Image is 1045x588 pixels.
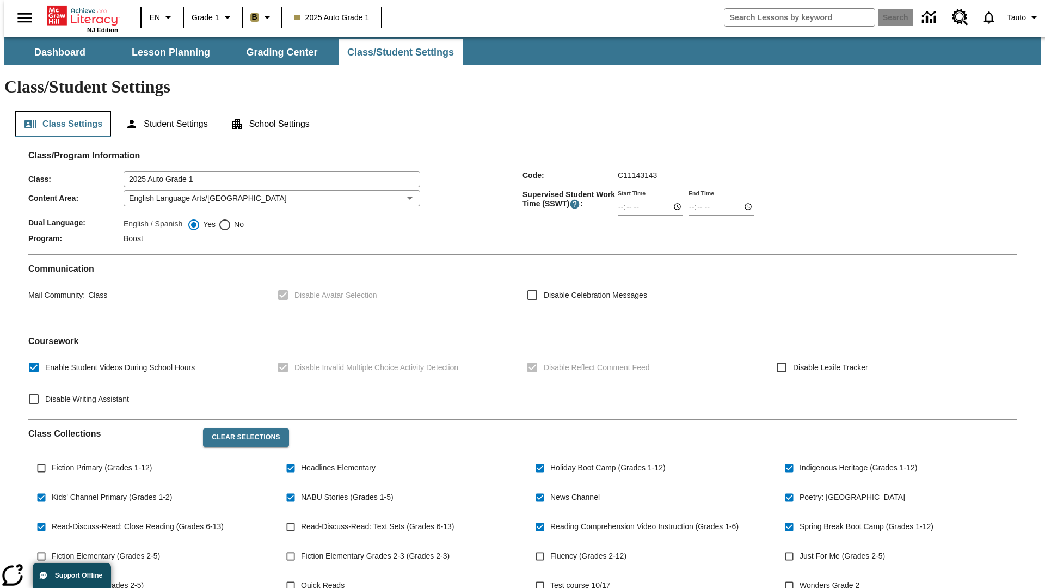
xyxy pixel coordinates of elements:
[28,428,194,439] h2: Class Collections
[550,462,666,474] span: Holiday Boot Camp (Grades 1-12)
[47,5,118,27] a: Home
[231,219,244,230] span: No
[28,175,124,183] span: Class :
[550,492,600,503] span: News Channel
[116,39,225,65] button: Lesson Planning
[150,12,160,23] span: EN
[28,264,1017,318] div: Communication
[4,77,1041,97] h1: Class/Student Settings
[28,336,1017,411] div: Coursework
[550,550,626,562] span: Fluency (Grades 2-12)
[945,3,975,32] a: Resource Center, Will open in new tab
[228,39,336,65] button: Grading Center
[689,189,714,197] label: End Time
[550,521,739,532] span: Reading Comprehension Video Instruction (Grades 1-6)
[252,10,257,24] span: B
[52,550,160,562] span: Fiction Elementary (Grades 2-5)
[28,291,85,299] span: Mail Community :
[301,521,454,532] span: Read-Discuss-Read: Text Sets (Grades 6-13)
[246,46,317,59] span: Grading Center
[222,111,318,137] button: School Settings
[200,219,216,230] span: Yes
[347,46,454,59] span: Class/Student Settings
[294,362,458,373] span: Disable Invalid Multiple Choice Activity Detection
[28,336,1017,346] h2: Course work
[203,428,288,447] button: Clear Selections
[5,39,114,65] button: Dashboard
[55,572,102,579] span: Support Offline
[28,150,1017,161] h2: Class/Program Information
[800,492,905,503] span: Poetry: [GEOGRAPHIC_DATA]
[192,12,219,23] span: Grade 1
[52,492,172,503] span: Kids' Channel Primary (Grades 1-2)
[618,189,646,197] label: Start Time
[793,362,868,373] span: Disable Lexile Tracker
[294,12,370,23] span: 2025 Auto Grade 1
[28,218,124,227] span: Dual Language :
[85,291,107,299] span: Class
[87,27,118,33] span: NJ Edition
[246,8,278,27] button: Boost Class color is light brown. Change class color
[301,462,376,474] span: Headlines Elementary
[52,521,224,532] span: Read-Discuss-Read: Close Reading (Grades 6-13)
[116,111,216,137] button: Student Settings
[569,199,580,210] button: Supervised Student Work Time is the timeframe when students can take LevelSet and when lessons ar...
[522,171,618,180] span: Code :
[124,190,420,206] div: English Language Arts/[GEOGRAPHIC_DATA]
[800,550,885,562] span: Just For Me (Grades 2-5)
[132,46,210,59] span: Lesson Planning
[15,111,111,137] button: Class Settings
[145,8,180,27] button: Language: EN, Select a language
[28,264,1017,274] h2: Communication
[45,394,129,405] span: Disable Writing Assistant
[124,234,143,243] span: Boost
[28,234,124,243] span: Program :
[187,8,238,27] button: Grade: Grade 1, Select a grade
[301,550,450,562] span: Fiction Elementary Grades 2-3 (Grades 2-3)
[33,563,111,588] button: Support Offline
[544,290,647,301] span: Disable Celebration Messages
[4,37,1041,65] div: SubNavbar
[124,218,182,231] label: English / Spanish
[618,171,657,180] span: C11143143
[47,4,118,33] div: Home
[975,3,1003,32] a: Notifications
[4,39,464,65] div: SubNavbar
[28,194,124,203] span: Content Area :
[800,462,917,474] span: Indigenous Heritage (Grades 1-12)
[15,111,1030,137] div: Class/Student Settings
[301,492,394,503] span: NABU Stories (Grades 1-5)
[124,171,420,187] input: Class
[294,290,377,301] span: Disable Avatar Selection
[1003,8,1045,27] button: Profile/Settings
[544,362,650,373] span: Disable Reflect Comment Feed
[915,3,945,33] a: Data Center
[28,161,1017,246] div: Class/Program Information
[522,190,618,210] span: Supervised Student Work Time (SSWT) :
[9,2,41,34] button: Open side menu
[34,46,85,59] span: Dashboard
[45,362,195,373] span: Enable Student Videos During School Hours
[724,9,875,26] input: search field
[52,462,152,474] span: Fiction Primary (Grades 1-12)
[339,39,463,65] button: Class/Student Settings
[800,521,933,532] span: Spring Break Boot Camp (Grades 1-12)
[1007,12,1026,23] span: Tauto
